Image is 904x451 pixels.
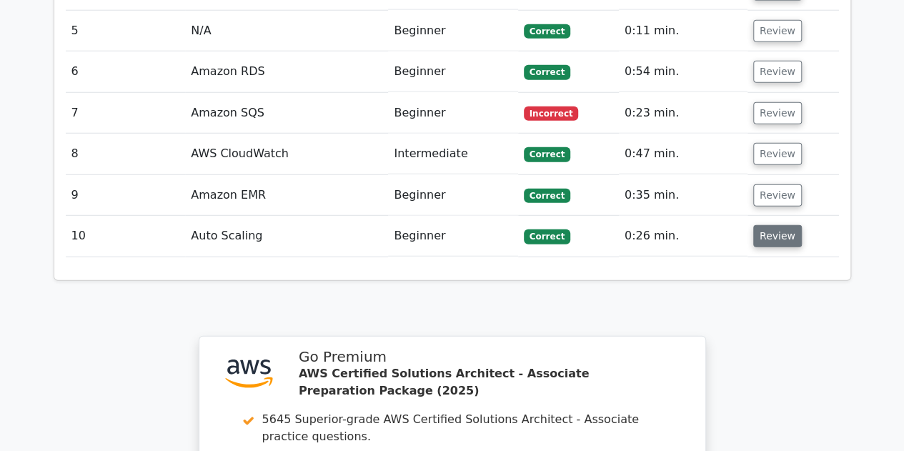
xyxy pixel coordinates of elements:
[388,134,517,174] td: Intermediate
[185,175,388,216] td: Amazon EMR
[619,216,747,257] td: 0:26 min.
[753,102,802,124] button: Review
[388,216,517,257] td: Beginner
[753,20,802,42] button: Review
[524,65,570,79] span: Correct
[388,11,517,51] td: Beginner
[388,175,517,216] td: Beginner
[66,175,186,216] td: 9
[524,147,570,162] span: Correct
[185,51,388,92] td: Amazon RDS
[66,216,186,257] td: 10
[66,11,186,51] td: 5
[185,134,388,174] td: AWS CloudWatch
[524,189,570,203] span: Correct
[66,93,186,134] td: 7
[619,134,747,174] td: 0:47 min.
[524,229,570,244] span: Correct
[66,134,186,174] td: 8
[619,51,747,92] td: 0:54 min.
[388,93,517,134] td: Beginner
[619,11,747,51] td: 0:11 min.
[66,51,186,92] td: 6
[753,184,802,207] button: Review
[388,51,517,92] td: Beginner
[619,93,747,134] td: 0:23 min.
[524,106,579,121] span: Incorrect
[753,143,802,165] button: Review
[185,11,388,51] td: N/A
[753,61,802,83] button: Review
[619,175,747,216] td: 0:35 min.
[185,216,388,257] td: Auto Scaling
[753,225,802,247] button: Review
[524,24,570,39] span: Correct
[185,93,388,134] td: Amazon SQS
